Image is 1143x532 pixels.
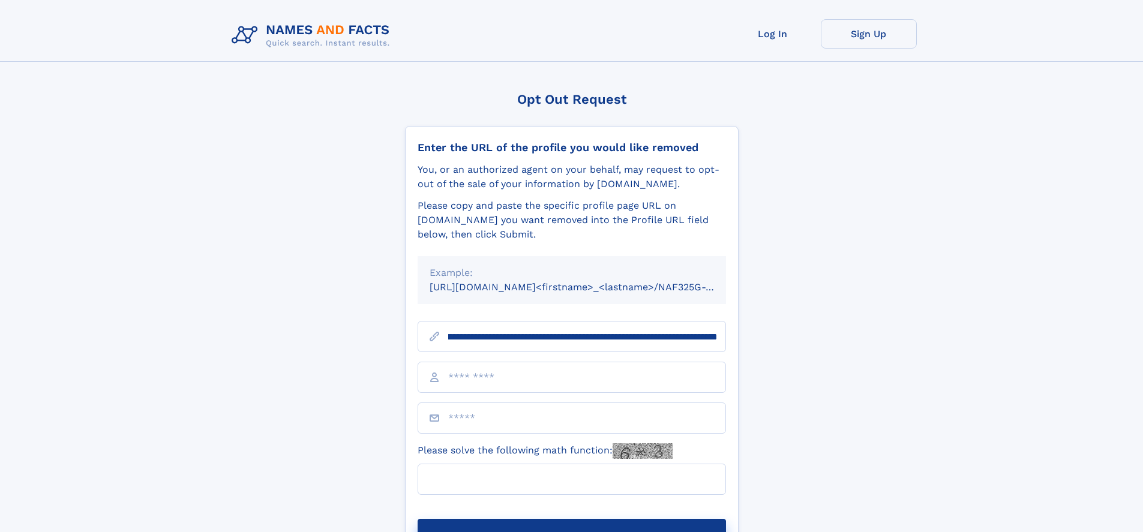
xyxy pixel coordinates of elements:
[418,163,726,191] div: You, or an authorized agent on your behalf, may request to opt-out of the sale of your informatio...
[430,281,749,293] small: [URL][DOMAIN_NAME]<firstname>_<lastname>/NAF325G-xxxxxxxx
[821,19,917,49] a: Sign Up
[418,141,726,154] div: Enter the URL of the profile you would like removed
[418,443,673,459] label: Please solve the following math function:
[418,199,726,242] div: Please copy and paste the specific profile page URL on [DOMAIN_NAME] you want removed into the Pr...
[430,266,714,280] div: Example:
[405,92,739,107] div: Opt Out Request
[725,19,821,49] a: Log In
[227,19,400,52] img: Logo Names and Facts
